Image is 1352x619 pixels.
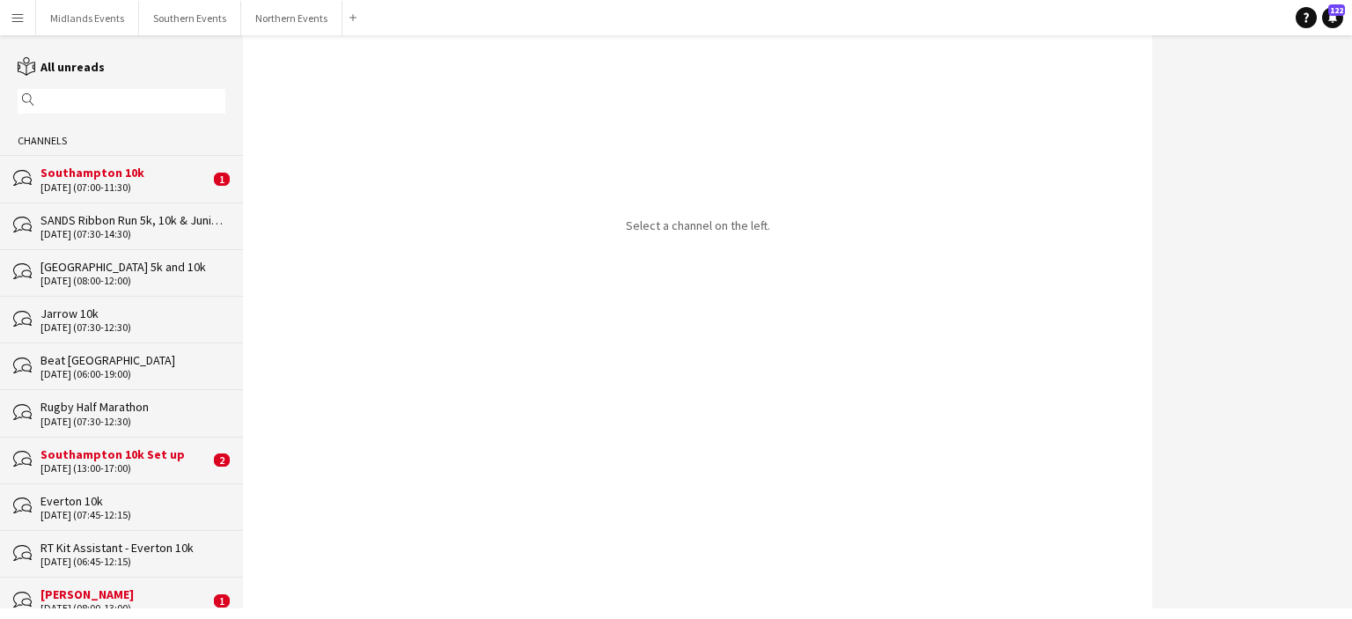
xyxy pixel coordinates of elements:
[40,212,225,228] div: SANDS Ribbon Run 5k, 10k & Junior Corporate Event
[40,306,225,321] div: Jarrow 10k
[40,259,225,275] div: [GEOGRAPHIC_DATA] 5k and 10k
[40,462,209,475] div: [DATE] (13:00-17:00)
[40,446,209,462] div: Southampton 10k Set up
[40,352,225,368] div: Beat [GEOGRAPHIC_DATA]
[40,368,225,380] div: [DATE] (06:00-19:00)
[18,59,105,75] a: All unreads
[36,1,139,35] button: Midlands Events
[40,416,225,428] div: [DATE] (07:30-12:30)
[40,509,225,521] div: [DATE] (07:45-12:15)
[40,493,225,509] div: Everton 10k
[1322,7,1343,28] a: 122
[40,165,209,181] div: Southampton 10k
[1328,4,1345,16] span: 122
[40,399,225,415] div: Rugby Half Marathon
[214,453,230,467] span: 2
[40,602,209,615] div: [DATE] (08:00-13:00)
[40,556,225,568] div: [DATE] (06:45-12:15)
[626,217,770,233] p: Select a channel on the left.
[40,275,225,287] div: [DATE] (08:00-12:00)
[214,173,230,186] span: 1
[241,1,342,35] button: Northern Events
[214,594,230,608] span: 1
[40,586,209,602] div: [PERSON_NAME]
[40,321,225,334] div: [DATE] (07:30-12:30)
[40,540,225,556] div: RT Kit Assistant - Everton 10k
[139,1,241,35] button: Southern Events
[40,181,209,194] div: [DATE] (07:00-11:30)
[40,228,225,240] div: [DATE] (07:30-14:30)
